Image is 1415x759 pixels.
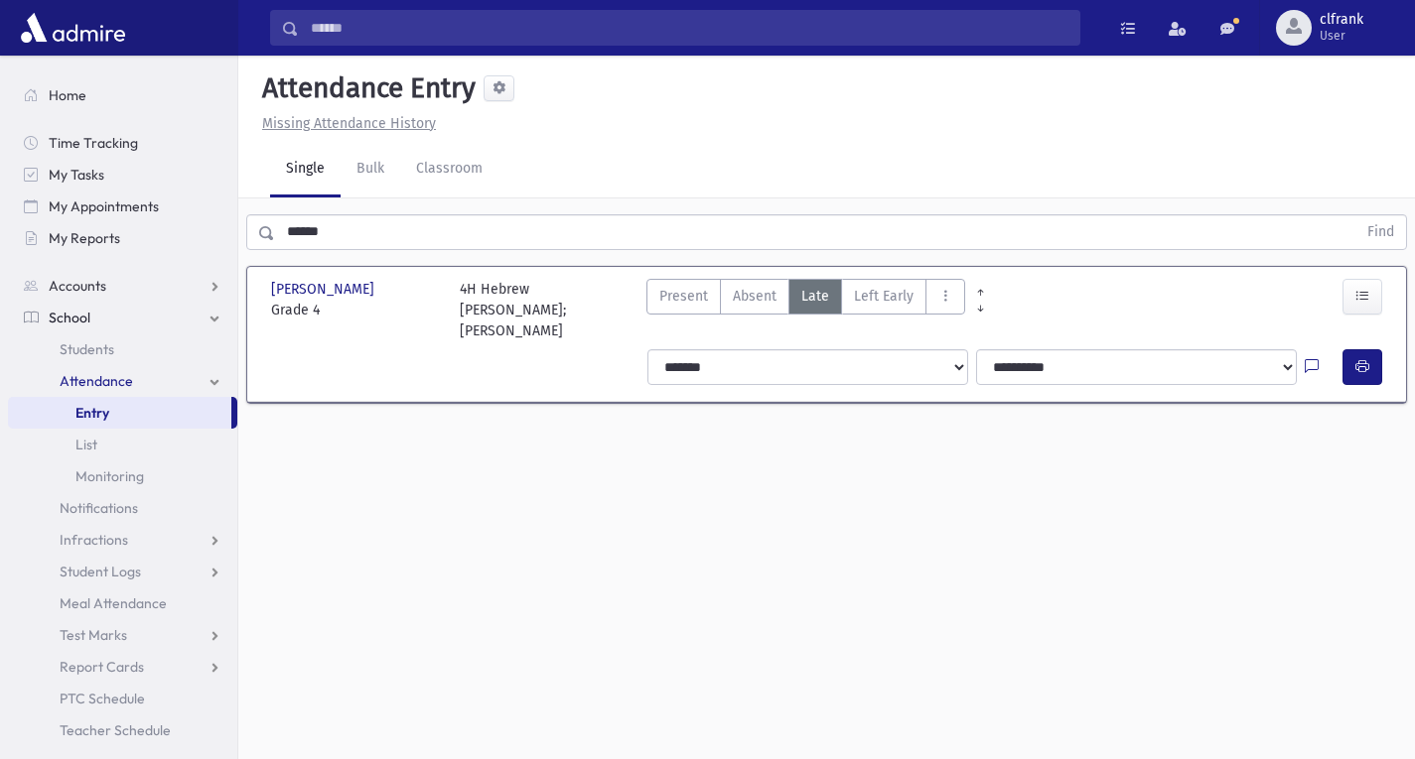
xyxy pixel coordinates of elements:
[646,279,965,341] div: AttTypes
[8,190,237,222] a: My Appointments
[8,79,237,111] a: Home
[1320,12,1363,28] span: clfrank
[60,721,171,739] span: Teacher Schedule
[1355,215,1406,249] button: Find
[1320,28,1363,44] span: User
[659,286,708,307] span: Present
[341,142,400,197] a: Bulk
[49,134,138,152] span: Time Tracking
[8,460,237,492] a: Monitoring
[49,166,104,184] span: My Tasks
[854,286,914,307] span: Left Early
[460,279,629,341] div: 4H Hebrew [PERSON_NAME]; [PERSON_NAME]
[60,499,138,517] span: Notifications
[254,115,436,132] a: Missing Attendance History
[49,229,120,247] span: My Reports
[8,302,237,333] a: School
[8,619,237,651] a: Test Marks
[8,651,237,683] a: Report Cards
[8,492,237,524] a: Notifications
[60,340,114,358] span: Students
[8,714,237,746] a: Teacher Schedule
[8,365,237,397] a: Attendance
[254,71,476,105] h5: Attendance Entry
[8,127,237,159] a: Time Tracking
[49,277,106,295] span: Accounts
[49,309,90,326] span: School
[60,531,128,549] span: Infractions
[270,142,341,197] a: Single
[299,10,1079,46] input: Search
[8,397,231,429] a: Entry
[271,279,378,300] span: [PERSON_NAME]
[733,286,777,307] span: Absent
[75,404,109,422] span: Entry
[271,300,440,320] span: Grade 4
[8,270,237,302] a: Accounts
[8,683,237,714] a: PTC Schedule
[60,658,144,676] span: Report Cards
[75,467,144,485] span: Monitoring
[60,690,145,707] span: PTC Schedule
[75,436,97,453] span: List
[49,197,159,215] span: My Appointments
[60,626,127,644] span: Test Marks
[8,159,237,190] a: My Tasks
[60,372,133,390] span: Attendance
[8,587,237,619] a: Meal Attendance
[8,524,237,556] a: Infractions
[8,429,237,460] a: List
[801,286,829,307] span: Late
[8,222,237,254] a: My Reports
[49,86,86,104] span: Home
[60,594,167,612] span: Meal Attendance
[8,556,237,587] a: Student Logs
[400,142,498,197] a: Classroom
[262,115,436,132] u: Missing Attendance History
[8,333,237,365] a: Students
[60,563,141,580] span: Student Logs
[16,8,130,48] img: AdmirePro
